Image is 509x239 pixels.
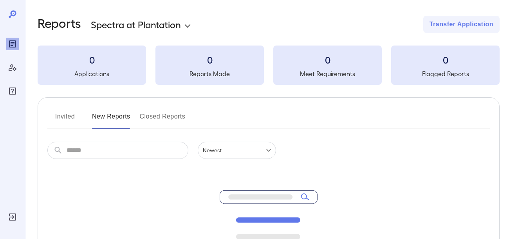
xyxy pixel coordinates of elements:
h3: 0 [38,53,146,66]
div: Manage Users [6,61,19,74]
h5: Flagged Reports [391,69,500,78]
h2: Reports [38,16,81,33]
div: Log Out [6,211,19,223]
div: Newest [198,142,276,159]
p: Spectra at Plantation [91,18,181,31]
button: Closed Reports [140,110,186,129]
div: FAQ [6,85,19,97]
button: New Reports [92,110,130,129]
button: Transfer Application [423,16,500,33]
h3: 0 [155,53,264,66]
div: Reports [6,38,19,50]
summary: 0Applications0Reports Made0Meet Requirements0Flagged Reports [38,46,500,85]
h5: Reports Made [155,69,264,78]
h3: 0 [391,53,500,66]
h3: 0 [273,53,382,66]
h5: Meet Requirements [273,69,382,78]
h5: Applications [38,69,146,78]
button: Invited [47,110,83,129]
